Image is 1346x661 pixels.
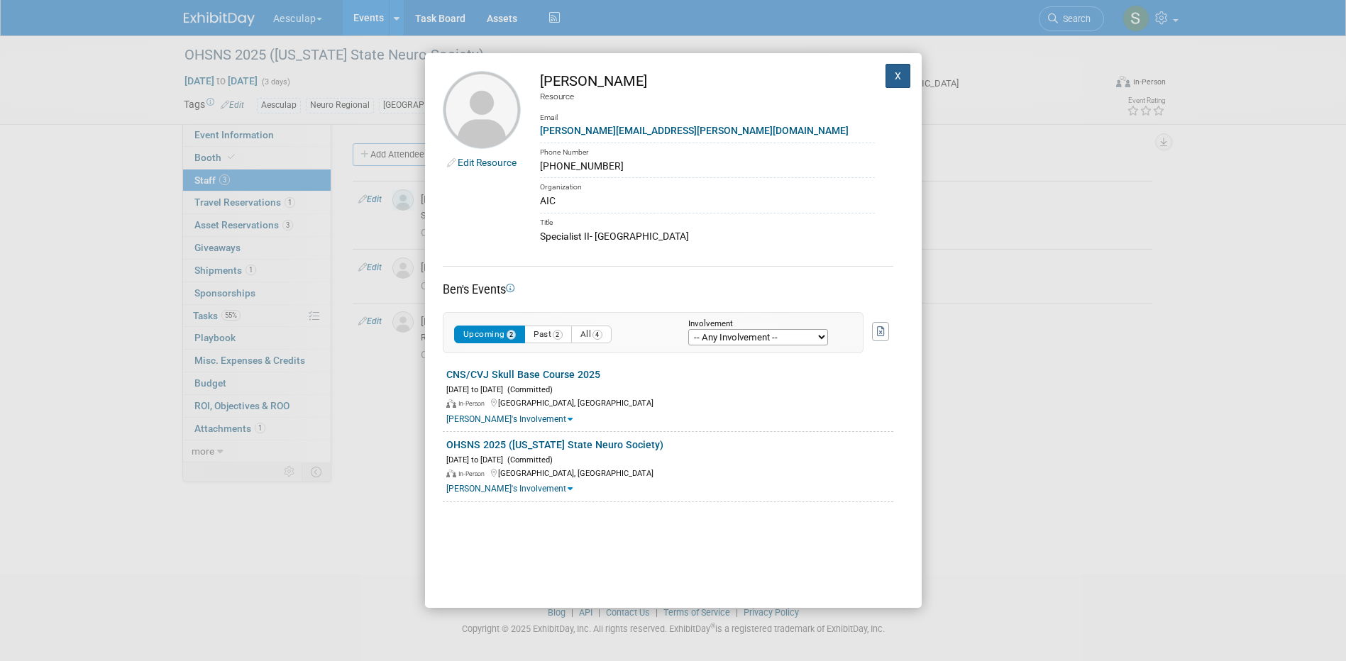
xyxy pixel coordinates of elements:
button: All4 [571,326,612,343]
span: 2 [553,330,563,340]
div: Specialist II- [GEOGRAPHIC_DATA] [540,229,875,244]
div: Email [540,103,875,123]
span: In-Person [458,400,489,407]
span: (Committed) [503,455,553,465]
div: Title [540,213,875,229]
div: AIC [540,194,875,209]
button: Past2 [524,326,572,343]
span: 2 [507,330,517,340]
img: Ben Hall [443,71,521,149]
a: [PERSON_NAME][EMAIL_ADDRESS][PERSON_NAME][DOMAIN_NAME] [540,125,849,136]
div: [GEOGRAPHIC_DATA], [GEOGRAPHIC_DATA] [446,466,893,479]
a: [PERSON_NAME]'s Involvement [446,414,573,424]
span: (Committed) [503,385,553,394]
div: Phone Number [540,143,875,159]
div: [DATE] to [DATE] [446,452,893,466]
img: In-Person Event [446,399,456,408]
a: Edit Resource [458,157,517,168]
span: 4 [592,330,602,340]
div: [DATE] to [DATE] [446,382,893,396]
div: [PERSON_NAME] [540,71,875,91]
div: Organization [540,177,875,194]
div: Resource [540,91,875,103]
a: [PERSON_NAME]'s Involvement [446,484,573,494]
button: Upcoming2 [454,326,526,343]
span: In-Person [458,470,489,477]
div: [PHONE_NUMBER] [540,159,875,174]
a: OHSNS 2025 ([US_STATE] State Neuro Society) [446,439,663,450]
div: Ben's Events [443,282,893,298]
div: [GEOGRAPHIC_DATA], [GEOGRAPHIC_DATA] [446,396,893,409]
img: In-Person Event [446,470,456,478]
div: Involvement [688,320,842,329]
a: CNS/CVJ Skull Base Course 2025 [446,369,600,380]
button: X [886,64,911,88]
